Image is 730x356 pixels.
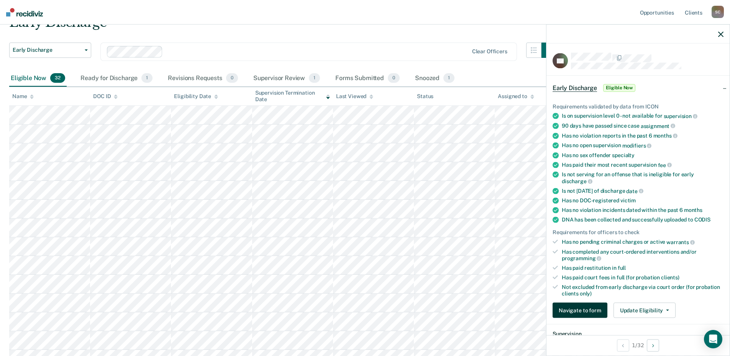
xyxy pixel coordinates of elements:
[13,47,82,53] span: Early Discharge
[562,113,723,120] div: Is on supervision level 0 - not available for
[617,339,629,351] button: Previous Opportunity
[388,73,400,83] span: 0
[562,239,723,246] div: Has no pending criminal charges or active
[664,113,697,119] span: supervision
[666,239,695,245] span: warrants
[553,331,723,337] dt: Supervision
[694,217,710,223] span: CODIS
[562,255,601,261] span: programming
[553,229,723,236] div: Requirements for officers to check
[141,73,153,83] span: 1
[498,93,534,100] div: Assigned to
[614,303,676,318] button: Update Eligibility
[12,93,34,100] div: Name
[9,15,557,36] div: Early Discharge
[336,93,373,100] div: Last Viewed
[562,161,723,168] div: Has paid their most recent supervision
[603,84,636,92] span: Eligible Now
[252,70,322,87] div: Supervisor Review
[653,133,678,139] span: months
[647,339,659,351] button: Next Opportunity
[562,142,723,149] div: Has no open supervision
[562,171,723,184] div: Is not serving for an offense that is ineligible for early
[562,187,723,194] div: Is not [DATE] of discharge
[546,335,730,355] div: 1 / 32
[562,197,723,204] div: Has no DOC-registered
[166,70,239,87] div: Revisions Requests
[9,70,67,87] div: Eligible Now
[712,6,724,18] div: S C
[684,207,702,213] span: months
[255,90,330,103] div: Supervision Termination Date
[546,75,730,100] div: Early DischargeEligible Now
[612,152,635,158] span: specialty
[562,274,723,281] div: Has paid court fees in full (for probation
[50,73,65,83] span: 32
[562,217,723,223] div: DNA has been collected and successfully uploaded to
[562,132,723,139] div: Has no violation reports in the past 6
[562,284,723,297] div: Not excluded from early discharge via court order (for probation clients
[6,8,43,16] img: Recidiviz
[620,197,636,203] span: victim
[562,123,723,130] div: 90 days have passed since case
[580,290,592,296] span: only)
[562,207,723,213] div: Has no violation incidents dated within the past 6
[553,303,610,318] a: Navigate to form
[226,73,238,83] span: 0
[562,248,723,261] div: Has completed any court-ordered interventions and/or
[417,93,433,100] div: Status
[553,103,723,110] div: Requirements validated by data from ICON
[562,178,592,184] span: discharge
[413,70,456,87] div: Snoozed
[661,274,679,281] span: clients)
[626,188,643,194] span: date
[309,73,320,83] span: 1
[443,73,454,83] span: 1
[704,330,722,348] div: Open Intercom Messenger
[562,152,723,158] div: Has no sex offender
[174,93,218,100] div: Eligibility Date
[553,303,607,318] button: Navigate to form
[641,123,675,129] span: assignment
[622,143,652,149] span: modifiers
[562,265,723,271] div: Has paid restitution in
[472,48,507,55] div: Clear officers
[658,162,672,168] span: fee
[553,84,597,92] span: Early Discharge
[79,70,154,87] div: Ready for Discharge
[93,93,118,100] div: DOC ID
[334,70,401,87] div: Forms Submitted
[618,265,626,271] span: full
